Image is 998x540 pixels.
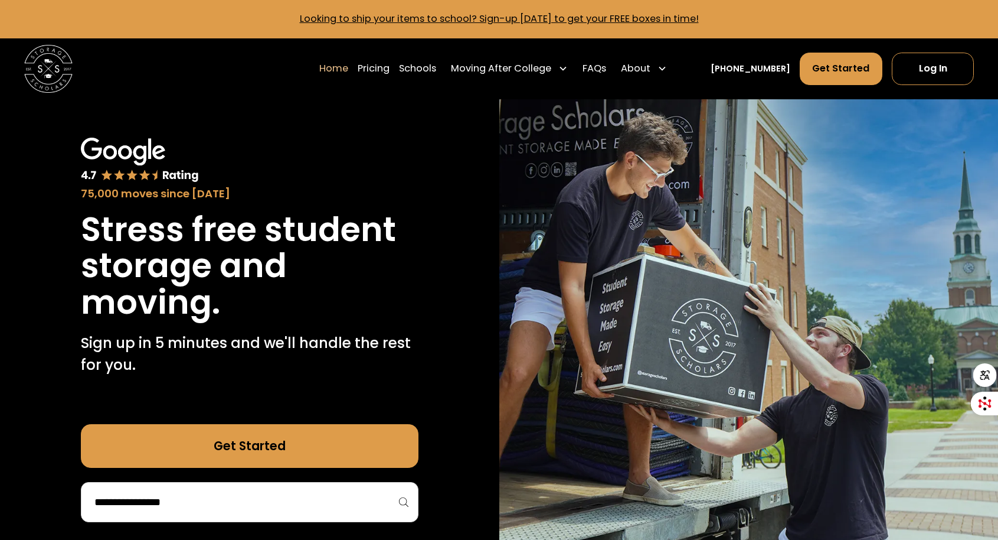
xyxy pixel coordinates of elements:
[711,63,790,75] a: [PHONE_NUMBER]
[24,45,73,93] img: Storage Scholars main logo
[621,61,650,76] div: About
[81,186,418,202] div: 75,000 moves since [DATE]
[300,12,699,25] a: Looking to ship your items to school? Sign-up [DATE] to get your FREE boxes in time!
[81,333,418,376] p: Sign up in 5 minutes and we'll handle the rest for you.
[399,52,436,86] a: Schools
[892,53,974,85] a: Log In
[81,212,418,321] h1: Stress free student storage and moving.
[451,61,551,76] div: Moving After College
[81,138,199,183] img: Google 4.7 star rating
[81,424,418,468] a: Get Started
[319,52,348,86] a: Home
[583,52,606,86] a: FAQs
[616,52,672,86] div: About
[800,53,882,85] a: Get Started
[358,52,390,86] a: Pricing
[446,52,573,86] div: Moving After College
